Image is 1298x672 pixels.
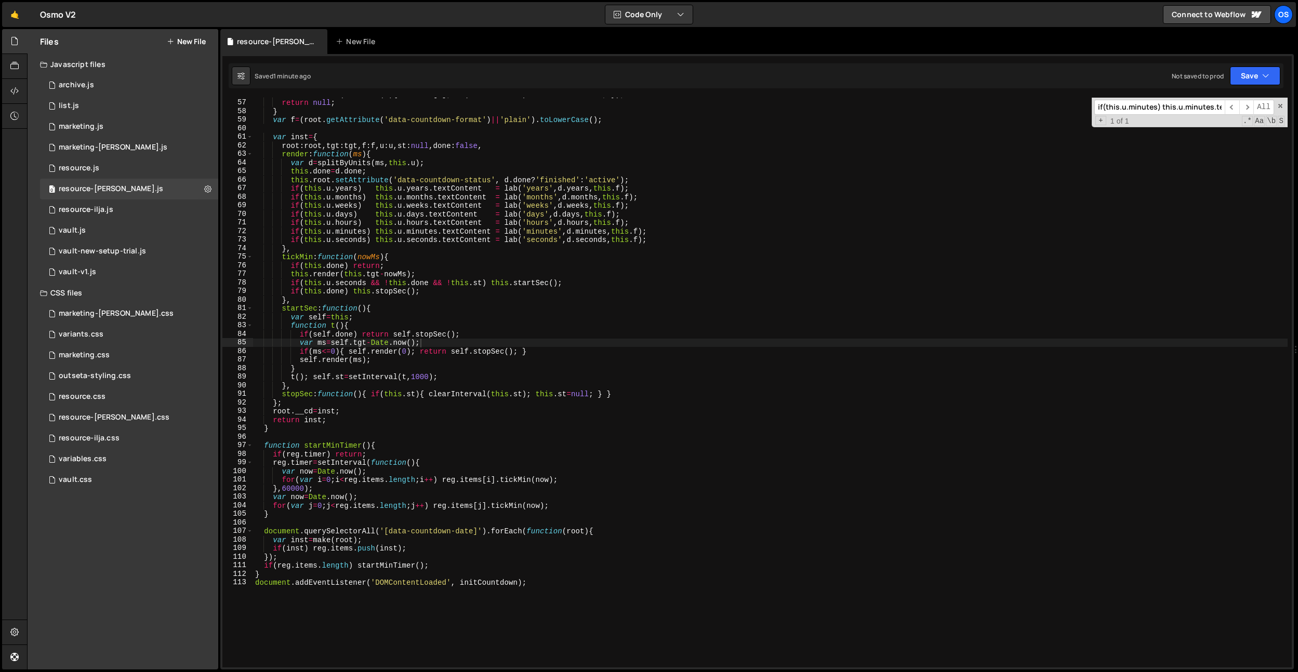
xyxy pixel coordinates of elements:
[167,37,206,46] button: New File
[336,36,379,47] div: New File
[222,544,253,553] div: 109
[222,501,253,510] div: 104
[40,75,218,96] div: 16596/46210.js
[59,371,131,381] div: outseta-styling.css
[40,179,218,199] div: 16596/46194.js
[222,433,253,441] div: 96
[222,107,253,116] div: 58
[40,469,218,490] div: 16596/45153.css
[59,434,120,443] div: resource-ilja.css
[28,54,218,75] div: Javascript files
[1278,116,1284,126] span: Search In Selection
[222,347,253,356] div: 86
[59,309,174,318] div: marketing-[PERSON_NAME].css
[1274,5,1293,24] a: Os
[222,364,253,373] div: 88
[222,235,253,244] div: 73
[222,158,253,167] div: 64
[222,295,253,304] div: 80
[222,98,253,107] div: 57
[40,96,218,116] div: 16596/45151.js
[222,553,253,561] div: 110
[222,244,253,253] div: 74
[1172,72,1224,80] div: Not saved to prod
[222,132,253,141] div: 61
[222,415,253,424] div: 94
[273,72,311,80] div: 1 minute ago
[222,124,253,133] div: 60
[40,345,218,366] div: 16596/45446.css
[222,509,253,518] div: 105
[59,184,163,194] div: resource-[PERSON_NAME].js
[1266,116,1277,126] span: Whole Word Search
[1230,66,1280,85] button: Save
[222,458,253,467] div: 99
[59,413,169,422] div: resource-[PERSON_NAME].css
[222,467,253,476] div: 100
[222,176,253,184] div: 66
[59,330,103,339] div: variants.css
[255,72,311,80] div: Saved
[40,324,218,345] div: 16596/45511.css
[1254,116,1265,126] span: CaseSensitive Search
[59,80,94,90] div: archive.js
[59,143,167,152] div: marketing-[PERSON_NAME].js
[59,226,86,235] div: vault.js
[222,218,253,227] div: 71
[222,115,253,124] div: 59
[40,220,218,241] div: 16596/45133.js
[59,267,96,277] div: vault-v1.js
[222,184,253,193] div: 67
[1225,100,1239,115] span: ​
[222,518,253,527] div: 106
[40,386,218,407] div: 16596/46199.css
[222,535,253,544] div: 108
[605,5,693,24] button: Code Only
[40,36,59,47] h2: Files
[59,247,146,256] div: vault-new-setup-trial.js
[237,36,315,47] div: resource-[PERSON_NAME].js
[222,313,253,321] div: 82
[1106,117,1133,126] span: 1 of 1
[222,450,253,459] div: 98
[40,428,218,449] div: 16596/46198.css
[40,449,218,469] div: 16596/45154.css
[222,287,253,295] div: 79
[59,164,99,173] div: resource.js
[222,210,253,219] div: 70
[222,150,253,158] div: 63
[222,227,253,236] div: 72
[222,389,253,398] div: 91
[59,454,107,464] div: variables.css
[40,158,218,179] div: 16596/46183.js
[222,261,253,270] div: 76
[40,303,218,324] div: 16596/46284.css
[222,193,253,201] div: 68
[222,398,253,407] div: 92
[40,241,218,262] div: 16596/45152.js
[222,330,253,339] div: 84
[222,355,253,364] div: 87
[222,441,253,450] div: 97
[222,578,253,587] div: 113
[222,492,253,501] div: 103
[1095,116,1106,126] span: Toggle Replace mode
[222,304,253,313] div: 81
[40,8,76,21] div: Osmo V2
[40,137,218,158] div: 16596/45424.js
[1239,100,1254,115] span: ​
[59,101,79,111] div: list.js
[59,205,113,214] div: resource-ilja.js
[222,561,253,570] div: 111
[40,199,218,220] div: 16596/46195.js
[222,407,253,415] div: 93
[222,270,253,278] div: 77
[222,201,253,210] div: 69
[222,141,253,150] div: 62
[1253,100,1274,115] span: Alt-Enter
[222,252,253,261] div: 75
[222,372,253,381] div: 89
[59,122,103,131] div: marketing.js
[40,366,218,386] div: 16596/45156.css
